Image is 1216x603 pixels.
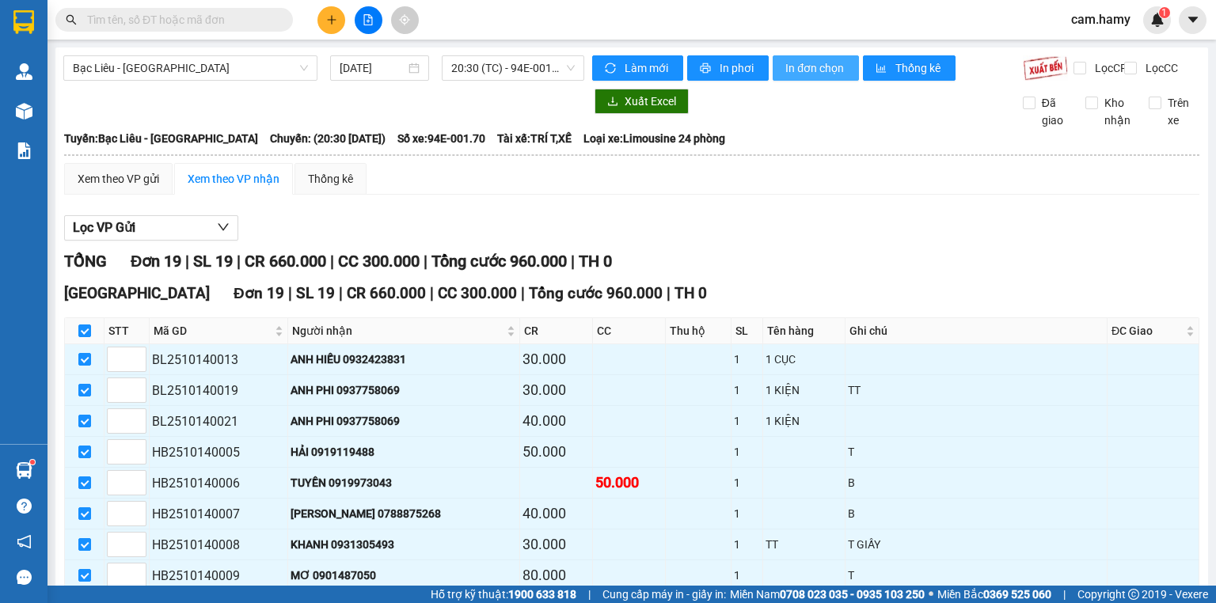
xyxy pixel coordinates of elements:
[734,474,760,491] div: 1
[734,567,760,584] div: 1
[895,59,943,77] span: Thống kê
[188,170,279,188] div: Xem theo VP nhận
[1159,7,1170,18] sup: 1
[150,529,288,560] td: HB2510140008
[288,284,292,302] span: |
[1089,59,1130,77] span: Lọc CR
[780,588,925,601] strong: 0708 023 035 - 0935 103 250
[508,588,576,601] strong: 1900 633 818
[355,6,382,34] button: file-add
[1161,94,1200,129] span: Trên xe
[66,14,77,25] span: search
[291,505,516,522] div: [PERSON_NAME] 0788875268
[193,252,233,271] span: SL 19
[731,318,763,344] th: SL
[734,443,760,461] div: 1
[734,351,760,368] div: 1
[73,218,135,237] span: Lọc VP Gửi
[605,63,618,75] span: sync
[291,474,516,491] div: TUYỀN 0919973043
[150,375,288,406] td: BL2510140019
[848,505,1104,522] div: B
[497,130,572,147] span: Tài xế: TRÍ T,XẾ
[1098,94,1137,129] span: Kho nhận
[152,473,285,493] div: HB2510140006
[845,318,1108,344] th: Ghi chú
[347,284,426,302] span: CR 660.000
[522,410,590,432] div: 40.000
[863,55,956,81] button: bar-chartThống kê
[291,443,516,461] div: HẢI 0919119488
[1035,94,1074,129] span: Đã giao
[150,344,288,375] td: BL2510140013
[1150,13,1165,27] img: icon-new-feature
[734,381,760,399] div: 1
[1023,55,1068,81] img: 9k=
[848,443,1104,461] div: T
[13,10,34,34] img: logo-vxr
[848,567,1104,584] div: T
[340,59,405,77] input: 14/10/2025
[983,588,1051,601] strong: 0369 525 060
[16,142,32,159] img: solution-icon
[150,468,288,499] td: HB2510140006
[152,535,285,555] div: HB2510140008
[522,348,590,370] div: 30.000
[397,130,485,147] span: Số xe: 94E-001.70
[595,89,689,114] button: downloadXuất Excel
[292,322,503,339] span: Người nhận
[529,284,663,302] span: Tổng cước 960.000
[291,412,516,430] div: ANH PHI 0937758069
[430,284,434,302] span: |
[131,252,181,271] span: Đơn 19
[150,499,288,529] td: HB2510140007
[1161,7,1167,18] span: 1
[291,536,516,553] div: KHANH 0931305493
[64,132,258,145] b: Tuyến: Bạc Liêu - [GEOGRAPHIC_DATA]
[593,318,666,344] th: CC
[579,252,612,271] span: TH 0
[64,252,107,271] span: TỔNG
[150,406,288,437] td: BL2510140021
[785,59,846,77] span: In đơn chọn
[234,284,284,302] span: Đơn 19
[73,56,308,80] span: Bạc Liêu - Sài Gòn
[152,350,285,370] div: BL2510140013
[64,215,238,241] button: Lọc VP Gửi
[1111,322,1183,339] span: ĐC Giao
[625,93,676,110] span: Xuất Excel
[766,536,842,553] div: TT
[363,14,374,25] span: file-add
[667,284,671,302] span: |
[937,586,1051,603] span: Miền Bắc
[339,284,343,302] span: |
[1186,13,1200,27] span: caret-down
[734,505,760,522] div: 1
[424,252,427,271] span: |
[291,567,516,584] div: MƠ 0901487050
[291,351,516,368] div: ANH HIẾU 0932423831
[152,381,285,400] div: BL2510140019
[64,284,210,302] span: [GEOGRAPHIC_DATA]
[1128,589,1139,600] span: copyright
[431,586,576,603] span: Hỗ trợ kỹ thuật:
[330,252,334,271] span: |
[522,564,590,586] div: 80.000
[602,586,726,603] span: Cung cấp máy in - giấy in:
[17,499,32,514] span: question-circle
[338,252,420,271] span: CC 300.000
[520,318,593,344] th: CR
[87,11,274,28] input: Tìm tên, số ĐT hoặc mã đơn
[16,63,32,80] img: warehouse-icon
[185,252,189,271] span: |
[217,221,230,233] span: down
[766,351,842,368] div: 1 CỤC
[296,284,335,302] span: SL 19
[152,504,285,524] div: HB2510140007
[522,533,590,556] div: 30.000
[438,284,517,302] span: CC 300.000
[607,96,618,108] span: download
[848,381,1104,399] div: TT
[451,56,576,80] span: 20:30 (TC) - 94E-001.70
[150,560,288,591] td: HB2510140009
